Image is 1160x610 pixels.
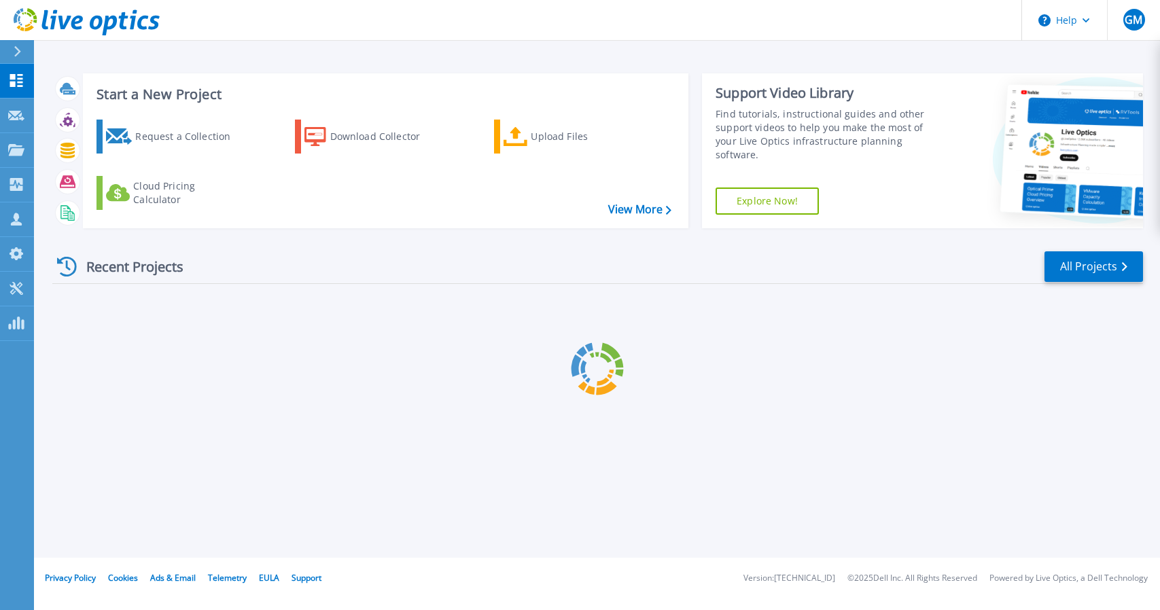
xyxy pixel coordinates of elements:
div: Request a Collection [135,123,244,150]
li: Version: [TECHNICAL_ID] [743,574,835,583]
a: Ads & Email [150,572,196,584]
a: EULA [259,572,279,584]
a: View More [608,203,671,216]
a: Cookies [108,572,138,584]
a: Privacy Policy [45,572,96,584]
li: Powered by Live Optics, a Dell Technology [989,574,1148,583]
span: GM [1125,14,1142,25]
div: Recent Projects [52,250,202,283]
div: Download Collector [330,123,439,150]
a: Upload Files [494,120,646,154]
li: © 2025 Dell Inc. All Rights Reserved [847,574,977,583]
a: Support [292,572,321,584]
a: Explore Now! [716,187,819,215]
h3: Start a New Project [96,87,671,102]
div: Find tutorials, instructional guides and other support videos to help you make the most of your L... [716,107,938,162]
a: Download Collector [295,120,446,154]
a: Telemetry [208,572,247,584]
a: Cloud Pricing Calculator [96,176,248,210]
div: Upload Files [531,123,639,150]
a: All Projects [1044,251,1143,282]
a: Request a Collection [96,120,248,154]
div: Cloud Pricing Calculator [133,179,242,207]
div: Support Video Library [716,84,938,102]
